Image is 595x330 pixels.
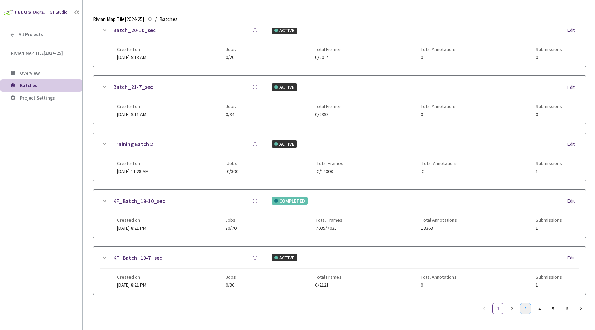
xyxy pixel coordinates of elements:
[315,274,342,280] span: Total Frames
[567,84,579,91] div: Edit
[562,303,572,314] a: 6
[421,47,457,52] span: Total Annotations
[315,55,342,60] span: 0/2014
[155,15,157,23] li: /
[506,303,517,314] li: 2
[225,217,237,223] span: Jobs
[421,55,457,60] span: 0
[548,303,558,314] a: 5
[117,54,146,60] span: [DATE] 9:13 AM
[226,104,236,109] span: Jobs
[226,47,236,52] span: Jobs
[315,104,342,109] span: Total Frames
[567,198,579,205] div: Edit
[117,274,146,280] span: Created on
[117,161,149,166] span: Created on
[547,303,559,314] li: 5
[421,112,457,117] span: 0
[536,274,562,280] span: Submissions
[20,95,55,101] span: Project Settings
[578,307,583,311] span: right
[272,83,297,91] div: ACTIVE
[536,226,562,231] span: 1
[536,282,562,288] span: 1
[113,83,153,91] a: Batch_21-7_sec
[93,19,586,67] div: Batch_20-10_secACTIVEEditCreated on[DATE] 9:13 AMJobs0/20Total Frames0/2014Total Annotations0Subm...
[421,104,457,109] span: Total Annotations
[561,303,572,314] li: 6
[93,247,586,295] div: KF_Batch_19-7_secACTIVEEditCreated on[DATE] 8:21 PMJobs0/30Total Frames0/2121Total Annotations0Su...
[227,161,238,166] span: Jobs
[113,140,153,148] a: Training Batch 2
[225,226,237,231] span: 70/70
[19,32,43,38] span: All Projects
[536,112,562,117] span: 0
[272,197,308,205] div: COMPLETED
[226,112,236,117] span: 0/34
[317,161,343,166] span: Total Frames
[317,169,343,174] span: 0/14008
[575,303,586,314] li: Next Page
[316,226,342,231] span: 7035/7035
[113,26,156,34] a: Batch_20-10_sec
[117,217,146,223] span: Created on
[534,303,544,314] a: 4
[567,141,579,148] div: Edit
[482,307,486,311] span: left
[226,282,236,288] span: 0/30
[492,303,503,314] li: 1
[536,161,562,166] span: Submissions
[575,303,586,314] button: right
[534,303,545,314] li: 4
[113,197,165,205] a: KF_Batch_19-10_sec
[117,47,146,52] span: Created on
[479,303,490,314] button: left
[421,274,457,280] span: Total Annotations
[315,282,342,288] span: 0/2121
[93,15,144,23] span: Rivian Map Tile[2024-25]
[93,76,586,124] div: Batch_21-7_secACTIVEEditCreated on[DATE] 9:11 AMJobs0/34Total Frames0/2398Total Annotations0Submi...
[93,190,586,238] div: KF_Batch_19-10_secCOMPLETEDEditCreated on[DATE] 8:21 PMJobs70/70Total Frames7035/7035Total Annota...
[20,70,40,76] span: Overview
[272,27,297,34] div: ACTIVE
[536,55,562,60] span: 0
[117,111,146,117] span: [DATE] 9:11 AM
[421,217,457,223] span: Total Annotations
[479,303,490,314] li: Previous Page
[113,254,162,262] a: KF_Batch_19-7_sec
[520,303,531,314] a: 3
[159,15,178,23] span: Batches
[93,133,586,181] div: Training Batch 2ACTIVEEditCreated on[DATE] 11:28 AMJobs0/300Total Frames0/14008Total Annotations0...
[316,217,342,223] span: Total Frames
[11,50,73,56] span: Rivian Map Tile[2024-25]
[117,104,146,109] span: Created on
[567,27,579,34] div: Edit
[315,112,342,117] span: 0/2398
[226,274,236,280] span: Jobs
[20,82,38,89] span: Batches
[226,55,236,60] span: 0/20
[50,9,68,16] div: GT Studio
[227,169,238,174] span: 0/300
[536,169,562,174] span: 1
[493,303,503,314] a: 1
[117,225,146,231] span: [DATE] 8:21 PM
[536,104,562,109] span: Submissions
[421,282,457,288] span: 0
[536,217,562,223] span: Submissions
[315,47,342,52] span: Total Frames
[272,140,297,148] div: ACTIVE
[536,47,562,52] span: Submissions
[422,169,458,174] span: 0
[117,282,146,288] span: [DATE] 8:21 PM
[117,168,149,174] span: [DATE] 11:28 AM
[422,161,458,166] span: Total Annotations
[272,254,297,261] div: ACTIVE
[567,255,579,261] div: Edit
[421,226,457,231] span: 13363
[507,303,517,314] a: 2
